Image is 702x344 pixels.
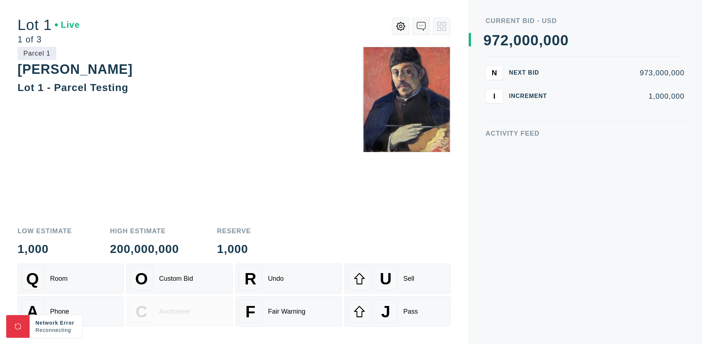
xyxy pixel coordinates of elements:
div: Fair Warning [268,308,305,315]
span: F [245,302,255,321]
div: 200,000,000 [110,243,179,255]
div: 0 [543,33,552,48]
span: O [135,269,148,288]
div: High Estimate [110,228,179,234]
div: Live [55,20,80,29]
div: 0 [513,33,522,48]
div: Increment [509,93,553,99]
div: Sell [403,275,414,283]
div: 0 [530,33,539,48]
div: 1,000 [18,243,72,255]
button: QRoom [18,264,124,294]
div: 1,000 [217,243,251,255]
div: 0 [522,33,530,48]
div: Activity Feed [486,130,684,137]
div: 7 [492,33,500,48]
button: FFair Warning [235,296,341,326]
div: Pass [403,308,418,315]
span: U [380,269,392,288]
div: Parcel 1 [18,47,56,60]
div: Custom Bid [159,275,193,283]
span: N [492,68,497,77]
div: [PERSON_NAME] [18,62,133,77]
div: Phone [50,308,69,315]
div: 973,000,000 [559,69,684,76]
div: Undo [268,275,284,283]
button: N [486,65,503,80]
div: 1,000,000 [559,92,684,100]
span: A [27,302,38,321]
button: I [486,89,503,103]
div: Room [50,275,68,283]
button: USell [344,264,450,294]
button: JPass [344,296,450,326]
div: 0 [552,33,560,48]
div: , [509,33,513,179]
button: RUndo [235,264,341,294]
div: Next Bid [509,70,553,76]
button: CAuctioneer [127,296,233,326]
div: Lot 1 - Parcel Testing [18,82,128,93]
span: I [493,92,495,100]
div: 2 [501,33,509,48]
span: C [136,302,147,321]
div: Network Error [35,319,76,326]
div: 9 [483,33,492,48]
div: Current Bid - USD [486,18,684,24]
div: Auctioneer [159,308,190,315]
button: APhone [18,296,124,326]
div: Reserve [217,228,251,234]
button: OCustom Bid [127,264,233,294]
div: Reconnecting [35,326,76,334]
div: , [539,33,543,179]
span: Q [26,269,39,288]
div: Lot 1 [18,18,80,32]
span: R [245,269,256,288]
div: 1 of 3 [18,35,80,44]
span: J [381,302,390,321]
div: Low Estimate [18,228,72,234]
div: 0 [560,33,569,48]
